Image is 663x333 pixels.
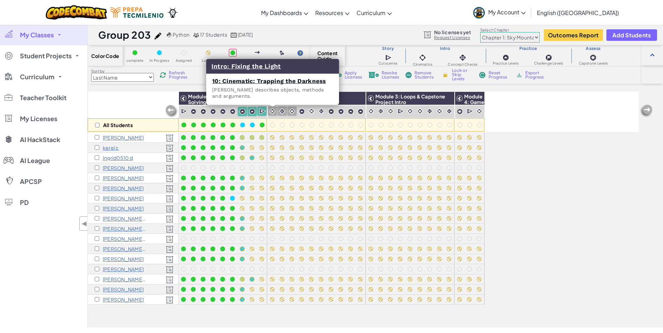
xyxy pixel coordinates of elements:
[212,77,326,84] a: 10: Cinematic: Trapping the Darkness
[20,157,50,164] span: AI League
[20,32,54,38] span: My Classes
[167,7,178,18] img: Ozaria
[20,53,72,59] span: Student Projects
[165,104,179,118] img: Arrow_Left_Inactive.png
[103,246,146,252] p: Sebastian Alejandro q
[405,46,485,51] h3: Intro
[377,108,384,114] img: IconInteractive.svg
[467,108,474,115] img: IconCutscene.svg
[279,108,286,114] img: IconInteractive.svg
[544,29,603,41] a: Outcomes Report
[239,109,245,114] img: IconPracticeLevel.svg
[103,145,119,150] p: kerel c
[612,32,651,38] span: Add Students
[488,8,526,16] span: My Account
[20,136,60,143] span: AI HackStack
[579,61,608,65] span: Capstone Levels
[166,276,174,284] img: Licensed
[356,9,385,16] span: Curriculum
[166,185,174,193] img: Licensed
[166,236,174,243] img: Licensed
[297,50,303,56] img: IconHint.svg
[220,109,226,114] img: IconPracticeLevel.svg
[436,108,443,114] img: IconCinematic.svg
[98,28,151,42] h1: Group 203
[166,155,174,162] img: Licensed
[249,109,255,114] img: IconPracticeLevel.svg
[103,165,144,171] p: Fernando D
[166,296,174,304] img: Licensed
[202,59,215,62] span: Locked
[371,46,405,51] h3: Story
[110,7,164,18] img: Tecmilenio logo
[176,59,192,62] span: Assigned
[166,286,174,294] img: Licensed
[154,32,161,39] img: iconPencil.svg
[103,236,146,242] p: José Eduardo Navarro Figón N
[211,62,281,70] a: Intro: Fixing the Light
[250,59,265,62] span: Skipped
[312,3,353,22] a: Resources
[289,108,295,114] img: IconCinematic.svg
[525,71,547,79] span: Export Progress
[166,246,174,253] img: Licensed
[590,54,597,61] img: IconCapstoneLevel.svg
[308,108,315,114] img: IconCinematic.svg
[537,9,619,16] span: English ([GEOGRAPHIC_DATA])
[261,9,302,16] span: My Dashboards
[127,59,144,62] span: complete
[166,215,174,223] img: Licensed
[571,46,615,51] h3: Assess
[166,205,174,213] img: Licensed
[317,50,338,61] span: Content Guide
[190,109,196,114] img: IconPracticeLevel.svg
[103,266,144,272] p: Paulina Reyes R
[169,71,190,79] span: Refresh Progress
[368,108,374,114] img: IconCinematic.svg
[20,74,55,80] span: Curriculum
[210,109,216,114] img: IconPracticeLevel.svg
[493,61,518,65] span: Practice Levels
[545,54,552,61] img: IconChallengeLevel.svg
[280,50,284,56] img: IconOptionalLevel.svg
[534,61,563,65] span: Challenge Levels
[480,27,540,33] label: Select Chapter
[103,195,144,201] p: Clarissa Lilianet H
[200,31,227,38] span: 17 Students
[173,31,189,38] span: Python
[258,3,312,22] a: My Dashboards
[345,71,362,79] span: Apply Licenses
[318,108,325,114] img: IconInteractive.svg
[473,7,485,18] img: avatar
[358,109,363,114] img: IconPracticeLevel.svg
[193,32,199,38] img: MultipleUsers.png
[387,108,394,114] img: IconCinematic.svg
[338,109,344,114] img: IconPracticeLevel.svg
[448,62,477,66] span: Concept Checks
[103,287,144,292] p: Ana S
[328,109,334,114] img: IconPracticeLevel.svg
[230,109,236,114] img: IconPracticeLevel.svg
[426,108,433,114] img: IconInteractive.svg
[434,35,471,40] a: Request Licenses
[103,256,144,262] p: Leonardo R
[458,53,468,62] img: IconInteractive.svg
[103,276,146,282] p: Haniel Hernández Rosas s
[476,108,483,114] img: IconCinematic.svg
[413,62,432,66] span: Cinematics
[485,46,571,51] h3: Practice
[407,108,413,114] img: IconCinematic.svg
[446,108,453,114] img: IconInteractive.svg
[379,61,397,65] span: Cutscenes
[166,175,174,183] img: Licensed
[434,29,471,35] span: No licenses yet
[46,5,107,20] a: CodeCombat logo
[103,185,144,191] p: Romina G
[415,71,435,79] span: Remove Students
[166,165,174,172] img: Licensed
[212,87,333,99] p: [PERSON_NAME] describes objects, methods and arguments.
[20,95,66,101] span: Teacher Toolkit
[417,108,423,114] img: IconCinematic.svg
[489,71,510,79] span: Reset Progress
[259,108,266,115] img: IconCutscene.svg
